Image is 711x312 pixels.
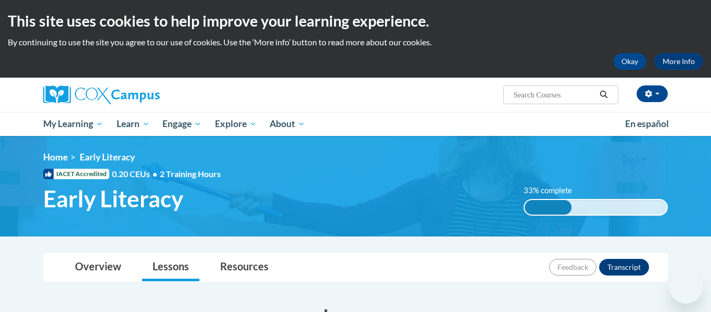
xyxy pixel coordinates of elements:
[549,259,596,276] button: Feedback
[43,118,103,130] span: My Learning
[110,112,156,136] a: Learn
[142,254,199,281] a: Lessons
[596,89,612,101] button: Search
[65,254,132,281] a: Overview
[613,53,646,70] button: Okay
[524,185,583,196] label: 33% complete
[513,89,596,101] input: Search Courses
[153,169,157,179] span: •
[525,200,572,215] div: 33% complete
[210,254,279,281] a: Resources
[43,152,68,163] a: Home
[162,118,201,130] span: Engage
[156,112,208,136] a: Engage
[8,36,703,48] p: By continuing to use the site you agree to our use of cookies. Use the ‘More info’ button to read...
[160,169,221,179] span: 2 Training Hours
[637,85,668,102] button: Account Settings
[8,10,703,31] h2: This site uses cookies to help improve your learning experience.
[117,118,149,130] span: Learn
[599,259,649,276] button: Transcript
[625,118,669,129] span: En español
[654,53,703,70] a: More Info
[43,85,160,104] img: Cox Campus
[80,152,135,163] span: Early Literacy
[669,270,703,304] iframe: Button to launch messaging window
[618,113,676,135] a: En español
[43,185,183,213] span: Early Literacy
[43,85,241,104] a: Cox Campus
[208,112,263,136] a: Explore
[28,112,683,136] div: Main menu
[215,118,257,130] span: Explore
[112,168,160,180] span: 0.20 CEUs
[270,118,305,130] span: About
[43,169,109,179] span: IACET Accredited
[263,112,312,136] a: About
[36,112,110,136] a: My Learning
